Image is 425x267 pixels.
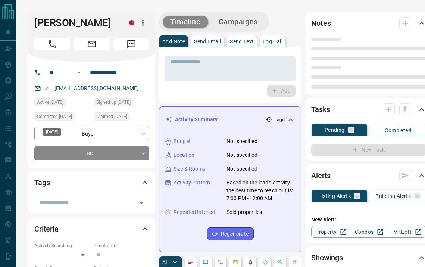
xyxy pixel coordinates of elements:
[311,226,350,238] a: Property
[75,68,84,77] button: Open
[94,242,149,249] p: Timeframe:
[262,259,268,265] svg: Requests
[350,226,388,238] a: Condos
[211,16,265,28] button: Campaigns
[277,259,283,265] svg: Opportunities
[136,198,147,208] button: Open
[385,128,411,133] p: Completed
[194,39,221,44] p: Send Email
[174,208,215,216] p: Repeated Interest
[311,17,331,29] h2: Notes
[96,113,127,120] span: Claimed [DATE]
[34,223,59,235] h2: Criteria
[188,259,194,265] svg: Notes
[74,38,110,50] span: Email
[34,17,118,29] h1: [PERSON_NAME]
[226,165,257,173] p: Not specified
[175,116,218,124] p: Activity Summary
[34,242,90,249] p: Actively Searching:
[162,260,168,265] p: All
[230,39,254,44] p: Send Text
[375,193,411,199] p: Building Alerts
[218,259,224,265] svg: Calls
[174,137,191,145] p: Budget
[34,127,149,140] div: Buyer
[34,177,50,189] h2: Tags
[226,208,262,216] p: Sold properties
[37,99,63,106] span: Active [DATE]
[226,151,257,159] p: Not specified
[226,137,257,145] p: Not specified
[274,117,285,123] p: -- ago
[34,220,149,238] div: Criteria
[226,179,295,202] p: Based on the lead's activity, the best time to reach out is: 7:00 PM - 12:00 AM
[113,38,149,50] span: Message
[163,16,208,28] button: Timeline
[165,113,295,127] div: Activity Summary-- ago
[292,259,298,265] svg: Agent Actions
[174,165,206,173] p: Size & Rooms
[263,39,282,44] p: Log Call
[232,259,238,265] svg: Emails
[174,151,194,159] p: Location
[247,259,253,265] svg: Listing Alerts
[94,112,149,123] div: Thu Jul 24 2025
[37,113,72,120] span: Contacted [DATE]
[34,146,149,160] div: TBD
[311,252,343,264] h2: Showings
[34,38,70,50] span: Call
[311,103,330,115] h2: Tasks
[162,39,185,44] p: Add Note
[34,112,90,123] div: Wed Aug 13 2025
[129,20,134,25] div: property.ca
[203,259,209,265] svg: Lead Browsing Activity
[311,170,331,181] h2: Alerts
[325,127,345,133] p: Pending
[43,128,61,136] div: [DATE]
[318,193,351,199] p: Listing Alerts
[94,98,149,109] div: Mon Feb 06 2023
[44,86,49,91] svg: Email Verified
[54,85,139,91] a: [EMAIL_ADDRESS][DOMAIN_NAME]
[174,179,210,187] p: Activity Pattern
[34,174,149,192] div: Tags
[96,99,131,106] span: Signed up [DATE]
[34,98,90,109] div: Mon Aug 11 2025
[207,227,254,240] button: Regenerate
